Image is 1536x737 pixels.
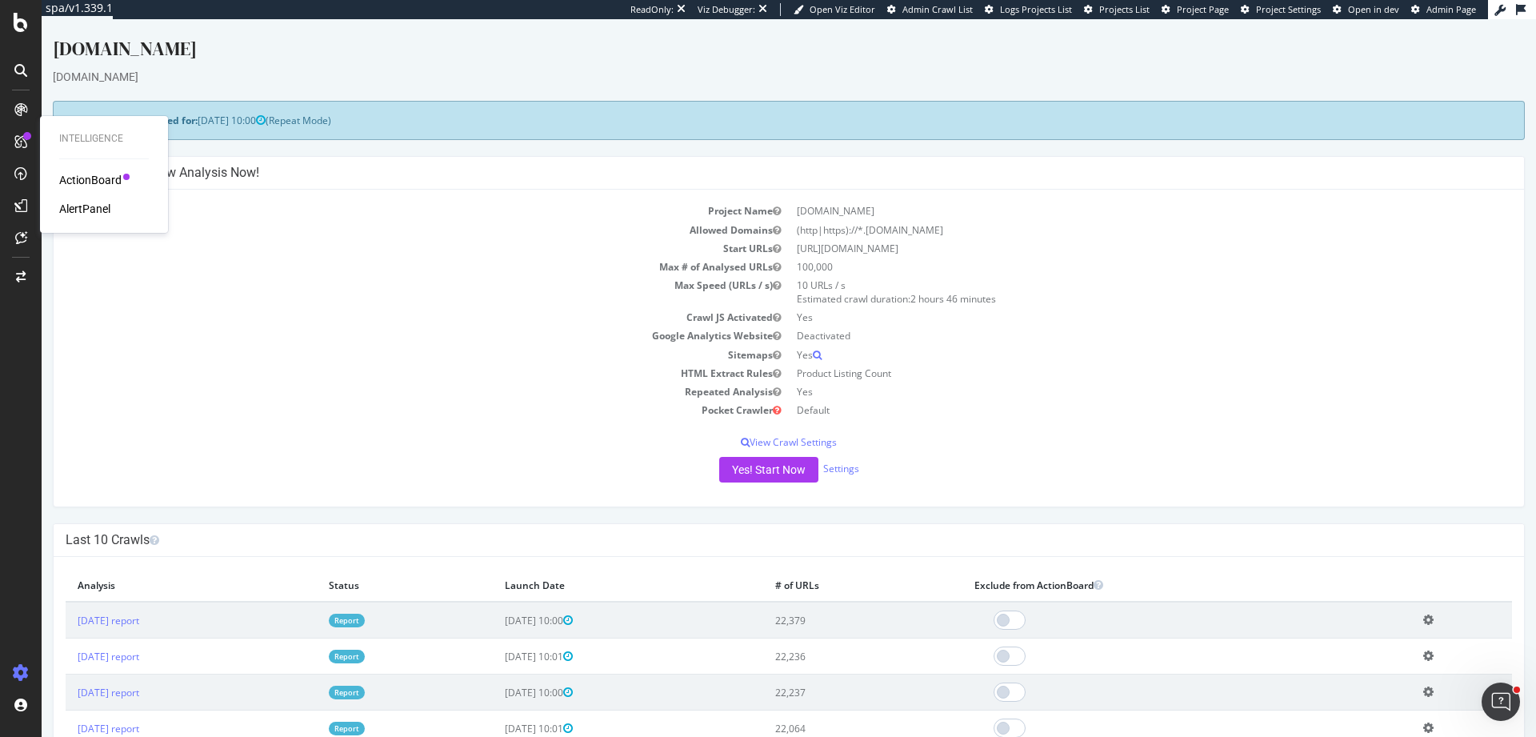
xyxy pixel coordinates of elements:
a: Open Viz Editor [794,3,875,16]
span: 2 hours 46 minutes [869,273,954,286]
span: [DATE] 10:00 [156,94,224,108]
p: View Crawl Settings [24,416,1470,430]
td: Allowed Domains [24,202,747,220]
div: Intelligence [59,132,149,146]
td: Sitemaps [24,326,747,345]
td: Max Speed (URLs / s) [24,257,747,289]
a: Project Settings [1241,3,1321,16]
td: Repeated Analysis [24,363,747,382]
a: [DATE] report [36,703,98,716]
span: [DATE] 10:00 [463,595,531,608]
td: Project Name [24,182,747,201]
td: Pocket Crawler [24,382,747,400]
td: 10 URLs / s Estimated crawl duration: [747,257,1470,289]
button: Yes! Start Now [678,438,777,463]
td: Google Analytics Website [24,307,747,326]
td: (http|https)://*.[DOMAIN_NAME] [747,202,1470,220]
th: Analysis [24,550,275,583]
a: ActionBoard [59,172,122,188]
td: Yes [747,289,1470,307]
td: 100,000 [747,238,1470,257]
td: 22,379 [722,583,921,619]
a: Project Page [1162,3,1229,16]
a: [DATE] report [36,667,98,680]
span: Admin Page [1426,3,1476,15]
td: 22,064 [722,691,921,727]
td: [URL][DOMAIN_NAME] [747,220,1470,238]
span: Projects List [1099,3,1150,15]
iframe: Intercom live chat [1482,683,1520,721]
div: ReadOnly: [630,3,674,16]
a: Logs Projects List [985,3,1072,16]
a: [DATE] report [36,631,98,644]
div: (Repeat Mode) [11,82,1483,121]
span: Logs Projects List [1000,3,1072,15]
a: Report [287,703,323,716]
a: Admin Page [1411,3,1476,16]
td: Crawl JS Activated [24,289,747,307]
td: Yes [747,363,1470,382]
a: Report [287,667,323,680]
strong: Next Launch Scheduled for: [24,94,156,108]
td: [DOMAIN_NAME] [747,182,1470,201]
span: [DATE] 10:01 [463,703,531,716]
a: Admin Crawl List [887,3,973,16]
span: [DATE] 10:01 [463,631,531,644]
th: Launch Date [451,550,722,583]
div: [DOMAIN_NAME] [11,16,1483,50]
span: Admin Crawl List [902,3,973,15]
td: Product Listing Count [747,345,1470,363]
span: [DATE] 10:00 [463,667,531,680]
td: Yes [747,326,1470,345]
th: Exclude from ActionBoard [921,550,1370,583]
td: Max # of Analysed URLs [24,238,747,257]
span: Open in dev [1348,3,1399,15]
td: Start URLs [24,220,747,238]
td: 22,237 [722,655,921,691]
h4: Configure your New Analysis Now! [24,146,1470,162]
span: Project Settings [1256,3,1321,15]
div: Viz Debugger: [698,3,755,16]
th: Status [275,550,451,583]
span: Open Viz Editor [810,3,875,15]
a: Report [287,595,323,608]
th: # of URLs [722,550,921,583]
a: Projects List [1084,3,1150,16]
div: [DOMAIN_NAME] [11,50,1483,66]
td: Default [747,382,1470,400]
a: Report [287,631,323,644]
a: [DATE] report [36,595,98,608]
td: 22,236 [722,619,921,655]
a: AlertPanel [59,201,110,217]
td: HTML Extract Rules [24,345,747,363]
h4: Last 10 Crawls [24,513,1470,529]
td: Deactivated [747,307,1470,326]
span: Project Page [1177,3,1229,15]
a: Settings [782,443,818,456]
a: Open in dev [1333,3,1399,16]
